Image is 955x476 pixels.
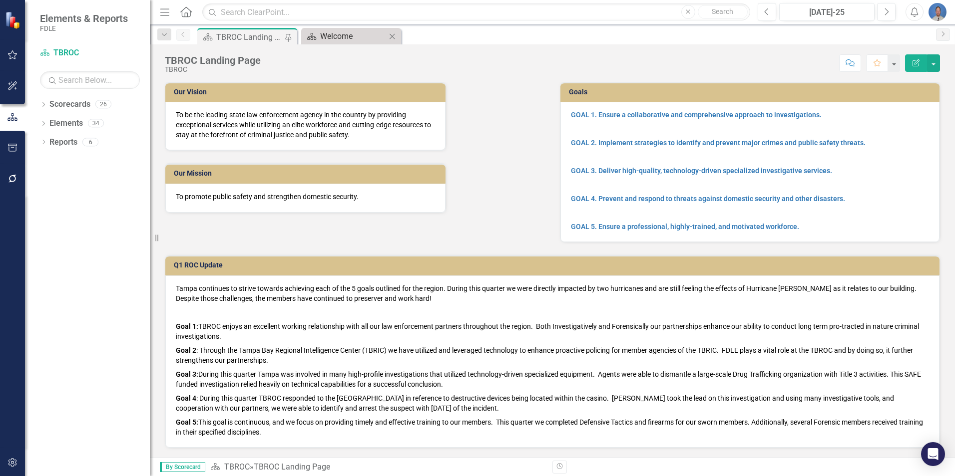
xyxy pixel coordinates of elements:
[176,346,196,354] strong: Goal 2
[40,47,140,59] a: TBROC
[320,30,386,42] div: Welcome
[40,12,128,24] span: Elements & Reports
[569,88,935,96] h3: Goals
[571,111,822,119] a: GOAL 1. Ensure a collaborative and comprehensive approach to investigations.
[921,442,945,466] div: Open Intercom Messenger
[712,7,733,15] span: Search
[176,283,929,305] p: Tampa continues to strive towards achieving each of the 5 goals outlined for the region. During t...
[176,343,929,367] p: : Through the Tampa Bay Regional Intelligence Center (TBRIC) we have utilized and leveraged techn...
[571,167,832,175] a: GOAL 3. Deliver high-quality, technology-driven specialized investigative services.
[783,6,871,18] div: [DATE]-25
[160,462,205,472] span: By Scorecard
[929,3,947,21] img: Steve Dressler
[49,137,77,148] a: Reports
[82,138,98,146] div: 6
[202,3,750,21] input: Search ClearPoint...
[779,3,875,21] button: [DATE]-25
[40,24,128,32] small: FDLE
[176,110,435,140] p: To be the leading state law enforcement agency in the country by providing exceptional services w...
[176,319,929,343] p: TBROC enjoys an excellent working relationship with all our law enforcement partners throughout t...
[95,100,111,109] div: 26
[254,462,330,472] div: TBROC Landing Page
[176,391,929,415] p: : During this quarter TBROC responded to the [GEOGRAPHIC_DATA] in reference to destructive device...
[176,394,196,402] strong: Goal 4
[49,99,90,110] a: Scorecards
[571,139,866,147] a: GOAL 2. Implement strategies to identify and prevent major crimes and public safety threats.
[216,31,282,43] div: TBROC Landing Page
[176,370,198,378] strong: Goal 3:
[210,462,545,473] div: »
[176,418,198,426] strong: Goal 5:
[5,11,22,28] img: ClearPoint Strategy
[174,88,441,96] h3: Our Vision
[40,71,140,89] input: Search Below...
[571,195,845,203] a: GOAL 4. Prevent and respond to threats against domestic security and other disasters.
[224,462,250,472] a: TBROC
[176,192,435,202] p: To promote public safety and strengthen domestic security.
[174,170,441,177] h3: Our Mission
[176,322,198,330] strong: Goal 1:
[571,223,799,231] a: GOAL 5. Ensure a professional, highly-trained, and motivated workforce.
[49,118,83,129] a: Elements
[698,5,748,19] button: Search
[165,55,261,66] div: TBROC Landing Page
[304,30,386,42] a: Welcome
[88,119,104,128] div: 34
[174,261,935,269] h3: Q1 ROC Update
[176,367,929,391] p: During this quarter Tampa was involved in many high-profile investigations that utilized technolo...
[176,415,929,437] p: This goal is continuous, and we focus on providing timely and effective training to our members. ...
[165,66,261,73] div: TBROC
